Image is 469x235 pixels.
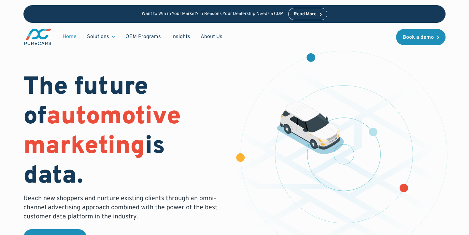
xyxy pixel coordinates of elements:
a: Read More [288,8,327,20]
a: OEM Programs [120,31,166,43]
a: About Us [195,31,228,43]
span: automotive marketing [23,102,181,162]
a: Home [57,31,82,43]
p: Want to Win in Your Market? 5 Reasons Your Dealership Needs a CDP [142,11,283,17]
a: Insights [166,31,195,43]
div: Solutions [82,31,120,43]
a: main [23,28,52,46]
img: illustration of a vehicle [277,101,344,154]
img: purecars logo [23,28,52,46]
h1: The future of is data. [23,73,227,192]
div: Read More [294,12,317,17]
p: Reach new shoppers and nurture existing clients through an omni-channel advertising approach comb... [23,194,221,221]
div: Solutions [87,33,109,40]
a: Book a demo [396,29,446,45]
div: Book a demo [403,35,434,40]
